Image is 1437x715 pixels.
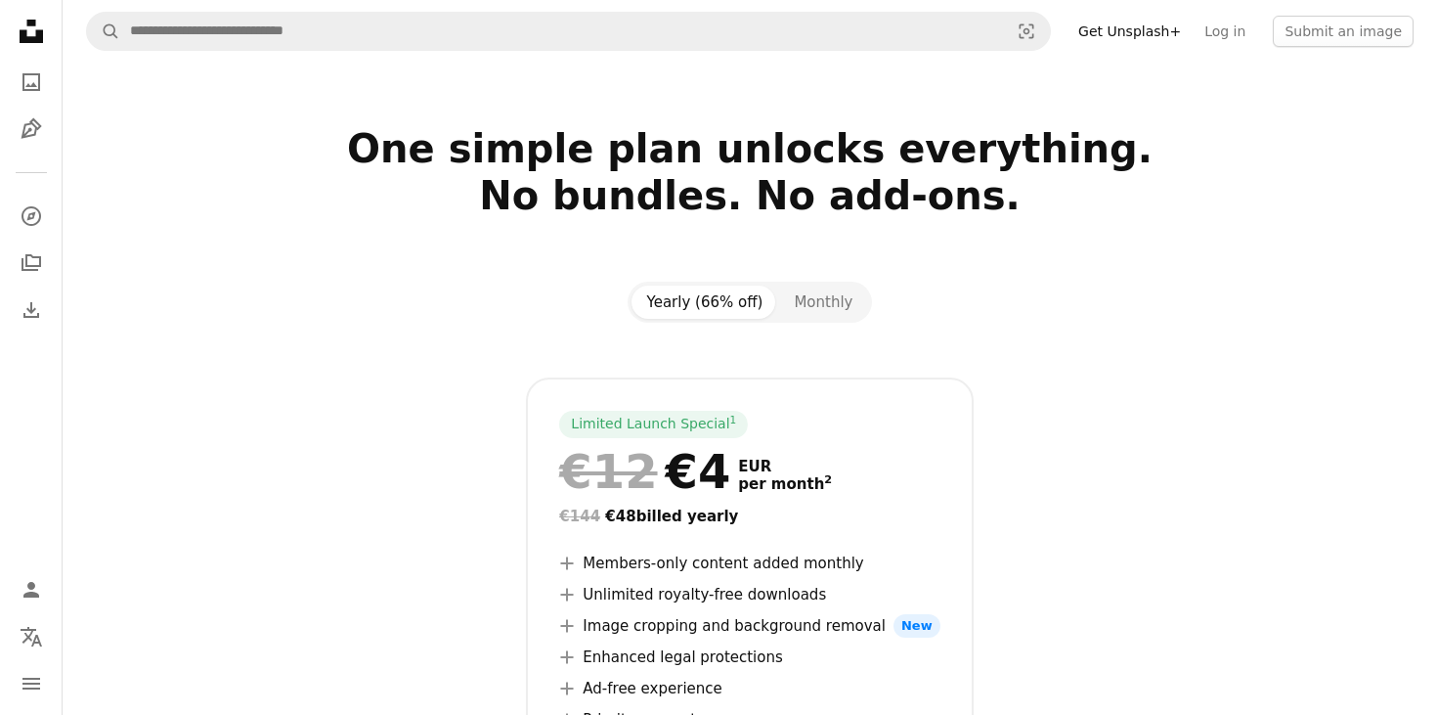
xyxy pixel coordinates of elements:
button: Language [12,617,51,656]
a: Log in / Sign up [12,570,51,609]
a: 1 [726,415,741,434]
a: Illustrations [12,110,51,149]
button: Yearly (66% off) [631,286,779,319]
div: Limited Launch Special [559,411,748,438]
a: Download History [12,290,51,330]
sup: 1 [730,414,737,425]
a: Home — Unsplash [12,12,51,55]
span: €144 [559,508,600,525]
div: €48 billed yearly [559,505,939,528]
form: Find visuals sitewide [86,12,1051,51]
button: Search Unsplash [87,13,120,50]
li: Image cropping and background removal [559,614,939,638]
span: per month [738,475,832,493]
li: Members-only content added monthly [559,552,939,575]
sup: 2 [824,473,832,486]
h2: One simple plan unlocks everything. No bundles. No add-ons. [120,125,1379,266]
span: New [893,614,940,638]
a: Collections [12,244,51,283]
a: Photos [12,63,51,102]
span: €12 [559,446,657,497]
li: Ad-free experience [559,677,939,700]
a: 2 [820,475,836,493]
li: Unlimited royalty-free downloads [559,583,939,606]
button: Menu [12,664,51,703]
div: €4 [559,446,730,497]
span: EUR [738,458,832,475]
button: Monthly [778,286,868,319]
li: Enhanced legal protections [559,646,939,669]
a: Get Unsplash+ [1067,16,1193,47]
a: Log in [1193,16,1257,47]
a: Explore [12,197,51,236]
button: Visual search [1003,13,1050,50]
button: Submit an image [1273,16,1414,47]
